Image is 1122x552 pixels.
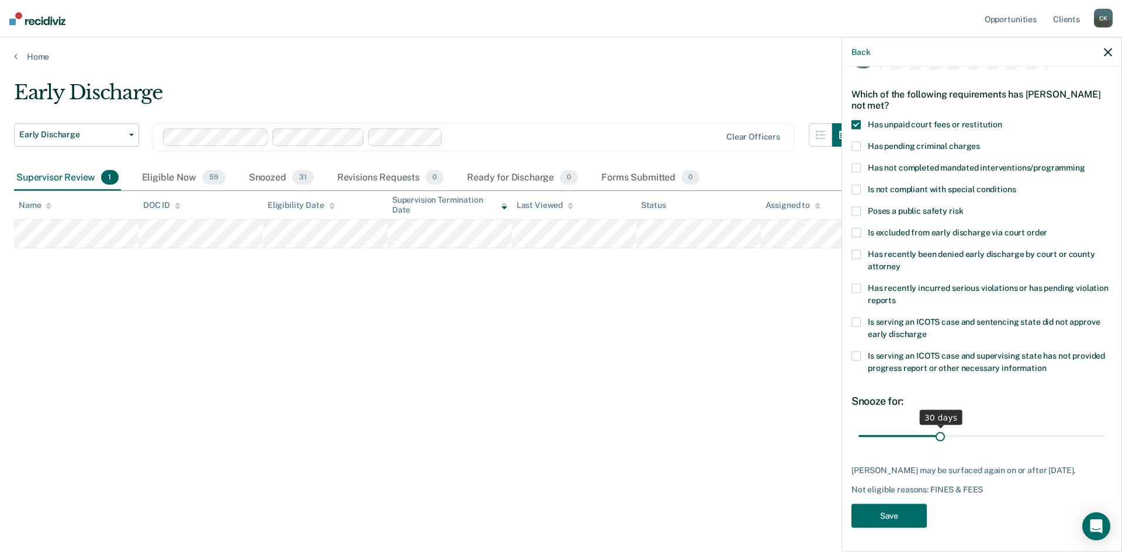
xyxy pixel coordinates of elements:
span: 0 [560,170,578,185]
div: Eligibility Date [268,200,335,210]
span: 59 [202,170,226,185]
div: Revisions Requests [335,165,446,191]
div: 30 days [920,409,962,425]
div: Eligible Now [140,165,228,191]
span: Has pending criminal charges [868,141,980,151]
button: Back [851,47,870,57]
div: Supervisor Review [14,165,121,191]
div: Open Intercom Messenger [1082,512,1110,540]
span: 0 [681,170,699,185]
div: Forms Submitted [599,165,702,191]
span: Early Discharge [19,130,124,140]
div: Name [19,200,51,210]
a: Home [14,51,1108,62]
span: 1 [101,170,118,185]
div: Clear officers [726,132,780,142]
span: Is serving an ICOTS case and sentencing state did not approve early discharge [868,317,1100,339]
div: Assigned to [766,200,820,210]
div: Status [641,200,666,210]
div: Ready for Discharge [465,165,580,191]
span: 31 [292,170,314,185]
div: Supervision Termination Date [392,195,507,215]
div: [PERSON_NAME] may be surfaced again on or after [DATE]. [851,465,1112,475]
span: Is excluded from early discharge via court order [868,228,1047,237]
div: Snoozed [247,165,316,191]
button: Save [851,504,927,528]
div: C K [1094,9,1113,27]
div: Snooze for: [851,395,1112,408]
span: Poses a public safety risk [868,206,963,216]
span: Has recently been denied early discharge by court or county attorney [868,249,1095,271]
span: Is serving an ICOTS case and supervising state has not provided progress report or other necessar... [868,351,1105,373]
span: 0 [425,170,444,185]
span: Has recently incurred serious violations or has pending violation reports [868,283,1109,305]
div: Not eligible reasons: FINES & FEES [851,485,1112,495]
div: Which of the following requirements has [PERSON_NAME] not met? [851,79,1112,120]
div: DOC ID [143,200,181,210]
span: Has not completed mandated interventions/programming [868,163,1085,172]
div: Last Viewed [517,200,573,210]
div: Early Discharge [14,81,856,114]
img: Recidiviz [9,12,65,25]
span: Is not compliant with special conditions [868,185,1016,194]
span: Has unpaid court fees or restitution [868,120,1002,129]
